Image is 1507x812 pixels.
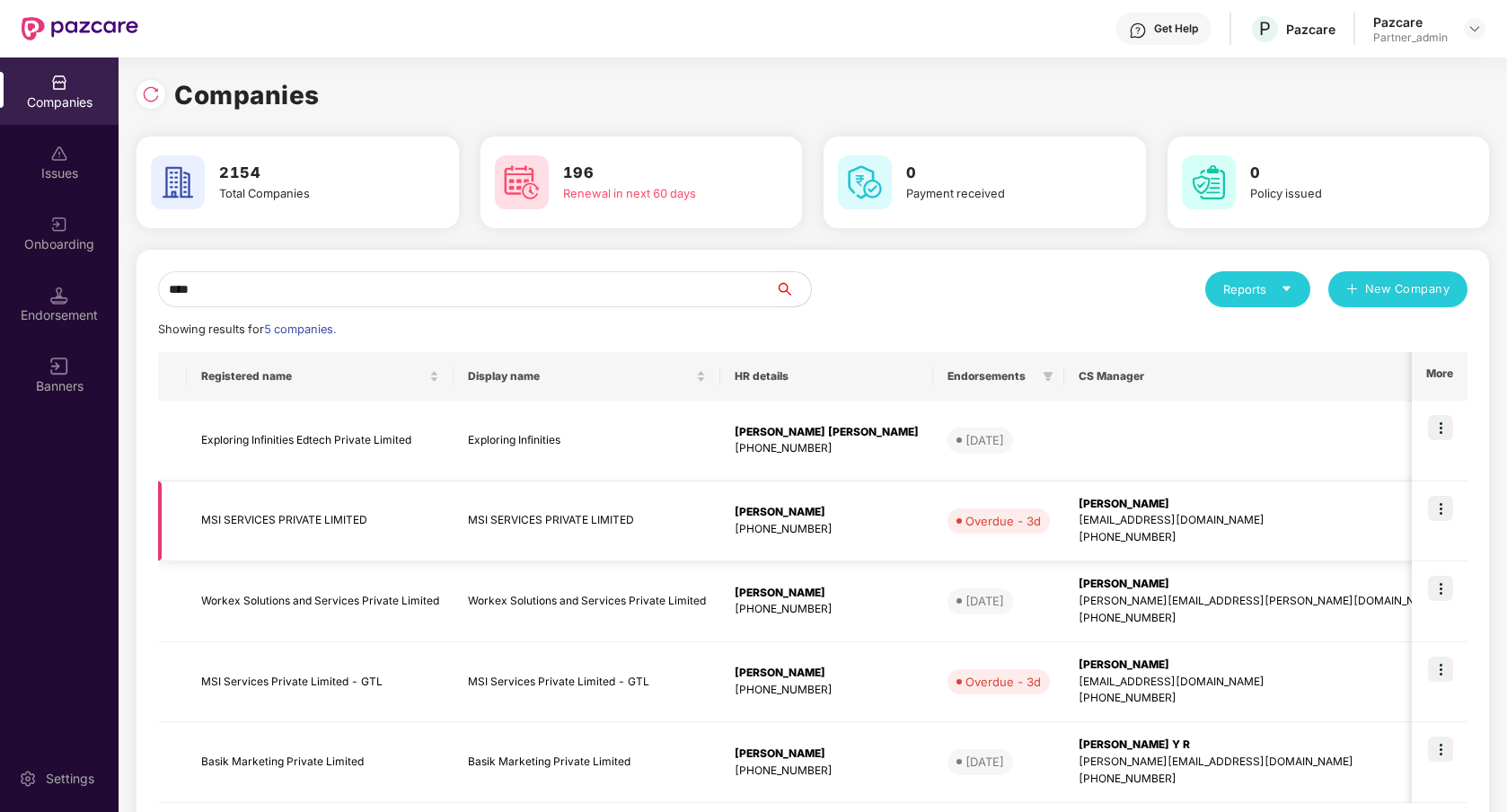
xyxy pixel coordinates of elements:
[454,642,720,723] td: MSI Services Private Limited - GTL
[1373,31,1448,45] div: Partner_admin
[50,216,68,234] img: svg+xml;base64,PHN2ZyB3aWR0aD0iMjAiIGhlaWdodD0iMjAiIHZpZXdCb3g9IjAgMCAyMCAyMCIgZmlsbD0ibm9uZSIgeG...
[735,440,919,457] div: [PHONE_NUMBER]
[454,561,720,642] td: Workex Solutions and Services Private Limited
[158,322,336,336] span: Showing results for
[1039,366,1057,387] span: filter
[965,592,1004,610] div: [DATE]
[735,746,919,763] div: [PERSON_NAME]
[735,601,919,618] div: [PHONE_NUMBER]
[219,162,410,185] h3: 2154
[1079,576,1442,593] div: [PERSON_NAME]
[1079,529,1442,546] div: [PHONE_NUMBER]
[187,642,454,723] td: MSI Services Private Limited - GTL
[906,162,1097,185] h3: 0
[468,369,692,384] span: Display name
[187,561,454,642] td: Workex Solutions and Services Private Limited
[965,753,1004,771] div: [DATE]
[735,665,919,682] div: [PERSON_NAME]
[735,504,919,521] div: [PERSON_NAME]
[1079,754,1442,771] div: [PERSON_NAME][EMAIL_ADDRESS][DOMAIN_NAME]
[142,85,160,103] img: svg+xml;base64,PHN2ZyBpZD0iUmVsb2FkLTMyeDMyIiB4bWxucz0iaHR0cDovL3d3dy53My5vcmcvMjAwMC9zdmciIHdpZH...
[19,770,37,788] img: svg+xml;base64,PHN2ZyBpZD0iU2V0dGluZy0yMHgyMCIgeG1sbnM9Imh0dHA6Ly93d3cudzMub3JnLzIwMDAvc3ZnIiB3aW...
[965,512,1041,530] div: Overdue - 3d
[1182,155,1236,209] img: svg+xml;base64,PHN2ZyB4bWxucz0iaHR0cDovL3d3dy53My5vcmcvMjAwMC9zdmciIHdpZHRoPSI2MCIgaGVpZ2h0PSI2MC...
[1286,21,1335,38] div: Pazcare
[1079,690,1442,707] div: [PHONE_NUMBER]
[1281,283,1292,295] span: caret-down
[735,763,919,780] div: [PHONE_NUMBER]
[22,17,138,40] img: New Pazcare Logo
[187,352,454,401] th: Registered name
[735,521,919,538] div: [PHONE_NUMBER]
[1428,576,1453,601] img: icon
[563,185,753,203] div: Renewal in next 60 days
[1250,185,1441,203] div: Policy issued
[454,722,720,803] td: Basik Marketing Private Limited
[219,185,410,203] div: Total Companies
[1043,371,1053,382] span: filter
[50,74,68,92] img: svg+xml;base64,PHN2ZyBpZD0iQ29tcGFuaWVzIiB4bWxucz0iaHR0cDovL3d3dy53My5vcmcvMjAwMC9zdmciIHdpZHRoPS...
[454,401,720,481] td: Exploring Infinities
[50,145,68,163] img: svg+xml;base64,PHN2ZyBpZD0iSXNzdWVzX2Rpc2FibGVkIiB4bWxucz0iaHR0cDovL3d3dy53My5vcmcvMjAwMC9zdmciIH...
[1365,280,1450,298] span: New Company
[1428,657,1453,682] img: icon
[1428,415,1453,440] img: icon
[201,369,426,384] span: Registered name
[563,162,753,185] h3: 196
[1328,271,1467,307] button: plusNew Company
[264,322,336,336] span: 5 companies.
[151,155,205,209] img: svg+xml;base64,PHN2ZyB4bWxucz0iaHR0cDovL3d3dy53My5vcmcvMjAwMC9zdmciIHdpZHRoPSI2MCIgaGVpZ2h0PSI2MC...
[838,155,892,209] img: svg+xml;base64,PHN2ZyB4bWxucz0iaHR0cDovL3d3dy53My5vcmcvMjAwMC9zdmciIHdpZHRoPSI2MCIgaGVpZ2h0PSI2MC...
[774,282,811,296] span: search
[454,481,720,562] td: MSI SERVICES PRIVATE LIMITED
[735,682,919,699] div: [PHONE_NUMBER]
[735,585,919,602] div: [PERSON_NAME]
[735,424,919,441] div: [PERSON_NAME] [PERSON_NAME]
[1346,283,1358,297] span: plus
[1079,369,1428,384] span: CS Manager
[40,770,100,788] div: Settings
[965,673,1041,691] div: Overdue - 3d
[454,352,720,401] th: Display name
[1154,22,1198,36] div: Get Help
[187,481,454,562] td: MSI SERVICES PRIVATE LIMITED
[50,287,68,304] img: svg+xml;base64,PHN2ZyB3aWR0aD0iMTQuNSIgaGVpZ2h0PSIxNC41IiB2aWV3Qm94PSIwIDAgMTYgMTYiIGZpbGw9Im5vbm...
[1079,657,1442,674] div: [PERSON_NAME]
[1412,352,1467,401] th: More
[1467,22,1482,36] img: svg+xml;base64,PHN2ZyBpZD0iRHJvcGRvd24tMzJ4MzIiIHhtbG5zPSJodHRwOi8vd3d3LnczLm9yZy8yMDAwL3N2ZyIgd2...
[174,75,320,115] h1: Companies
[50,357,68,375] img: svg+xml;base64,PHN2ZyB3aWR0aD0iMTYiIGhlaWdodD0iMTYiIHZpZXdCb3g9IjAgMCAxNiAxNiIgZmlsbD0ibm9uZSIgeG...
[187,722,454,803] td: Basik Marketing Private Limited
[1079,496,1442,513] div: [PERSON_NAME]
[947,369,1036,384] span: Endorsements
[1079,512,1442,529] div: [EMAIL_ADDRESS][DOMAIN_NAME]
[774,271,812,307] button: search
[720,352,933,401] th: HR details
[1079,771,1442,788] div: [PHONE_NUMBER]
[1129,22,1147,40] img: svg+xml;base64,PHN2ZyBpZD0iSGVscC0zMngzMiIgeG1sbnM9Imh0dHA6Ly93d3cudzMub3JnLzIwMDAvc3ZnIiB3aWR0aD...
[1079,674,1442,691] div: [EMAIL_ADDRESS][DOMAIN_NAME]
[965,431,1004,449] div: [DATE]
[1079,610,1442,627] div: [PHONE_NUMBER]
[1259,18,1271,40] span: P
[1428,496,1453,521] img: icon
[1079,593,1442,610] div: [PERSON_NAME][EMAIL_ADDRESS][PERSON_NAME][DOMAIN_NAME]
[187,401,454,481] td: Exploring Infinities Edtech Private Limited
[1079,737,1442,754] div: [PERSON_NAME] Y R
[1428,737,1453,762] img: icon
[1373,13,1448,31] div: Pazcare
[1223,280,1292,298] div: Reports
[495,155,549,209] img: svg+xml;base64,PHN2ZyB4bWxucz0iaHR0cDovL3d3dy53My5vcmcvMjAwMC9zdmciIHdpZHRoPSI2MCIgaGVpZ2h0PSI2MC...
[906,185,1097,203] div: Payment received
[1250,162,1441,185] h3: 0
